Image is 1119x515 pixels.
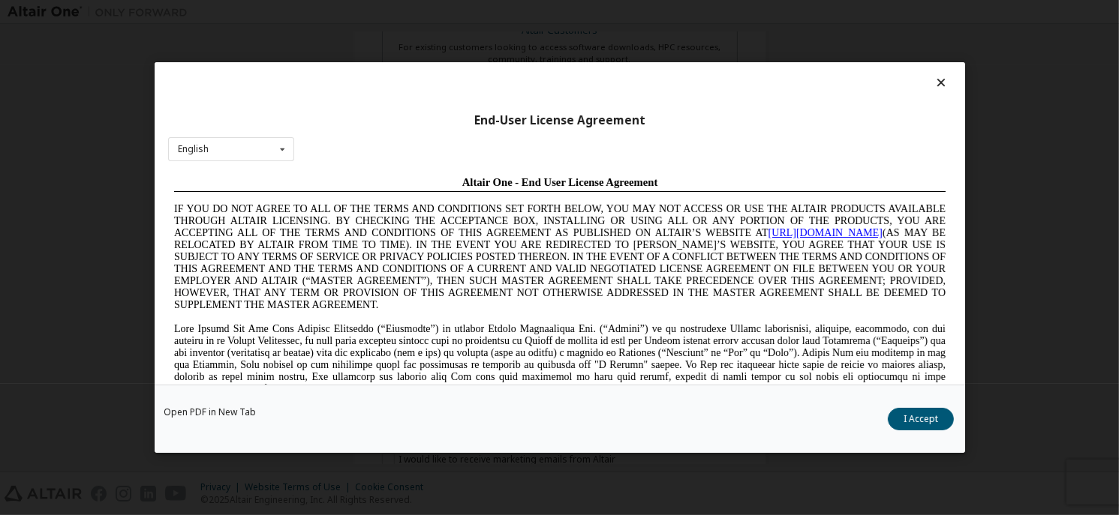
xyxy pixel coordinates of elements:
a: [URL][DOMAIN_NAME] [600,57,714,68]
div: End-User License Agreement [168,113,952,128]
button: I Accept [888,408,954,430]
span: IF YOU DO NOT AGREE TO ALL OF THE TERMS AND CONDITIONS SET FORTH BELOW, YOU MAY NOT ACCESS OR USE... [6,33,778,140]
span: Lore Ipsumd Sit Ame Cons Adipisc Elitseddo (“Eiusmodte”) in utlabor Etdolo Magnaaliqua Eni. (“Adm... [6,153,778,260]
span: Altair One - End User License Agreement [294,6,490,18]
div: English [178,145,209,154]
a: Open PDF in New Tab [164,408,256,417]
